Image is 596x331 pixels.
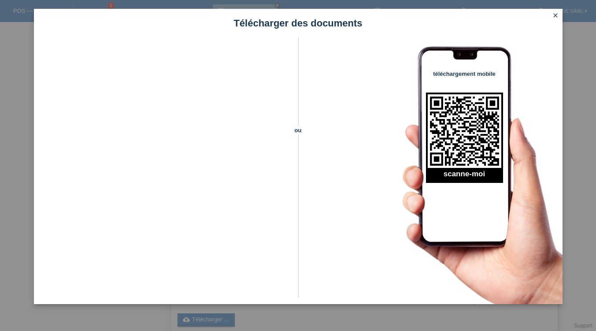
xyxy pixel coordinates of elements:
span: ou [283,126,314,135]
a: close [550,11,561,21]
i: close [552,12,559,19]
h4: téléchargement mobile [426,71,503,77]
iframe: Upload [47,60,283,280]
h1: Télécharger des documents [34,18,563,29]
h2: scanne-moi [426,170,503,183]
